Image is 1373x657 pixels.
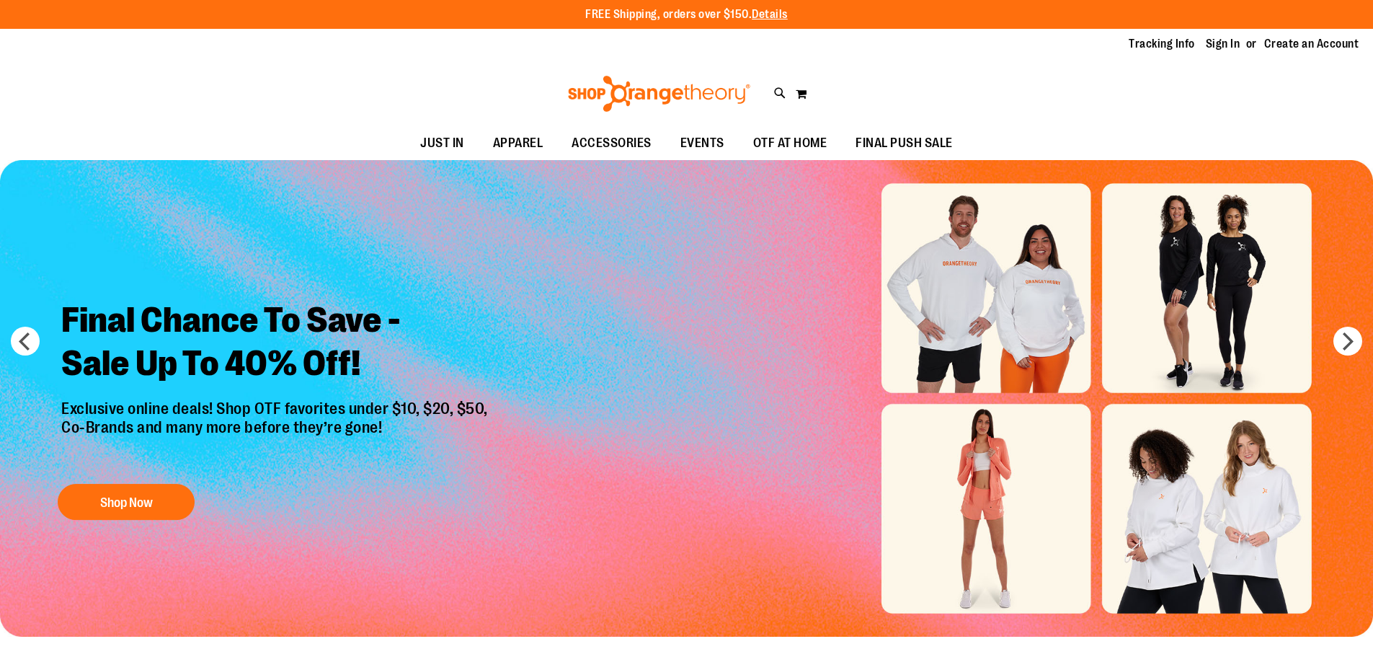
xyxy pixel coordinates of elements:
a: FINAL PUSH SALE [841,127,967,160]
h2: Final Chance To Save - Sale Up To 40% Off! [50,288,502,400]
span: EVENTS [680,127,724,159]
span: APPAREL [493,127,543,159]
button: next [1333,327,1362,356]
p: Exclusive online deals! Shop OTF favorites under $10, $20, $50, Co-Brands and many more before th... [50,400,502,470]
a: Details [752,8,788,21]
span: ACCESSORIES [572,127,652,159]
img: Shop Orangetheory [566,76,752,112]
a: Tracking Info [1129,36,1195,52]
p: FREE Shipping, orders over $150. [585,6,788,23]
a: OTF AT HOME [739,127,842,160]
a: JUST IN [406,127,479,160]
a: EVENTS [666,127,739,160]
a: Create an Account [1264,36,1359,52]
button: Shop Now [58,484,195,520]
span: JUST IN [420,127,464,159]
a: APPAREL [479,127,558,160]
a: Final Chance To Save -Sale Up To 40% Off! Exclusive online deals! Shop OTF favorites under $10, $... [50,288,502,528]
button: prev [11,327,40,356]
span: OTF AT HOME [753,127,827,159]
a: Sign In [1206,36,1240,52]
a: ACCESSORIES [557,127,666,160]
span: FINAL PUSH SALE [856,127,953,159]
